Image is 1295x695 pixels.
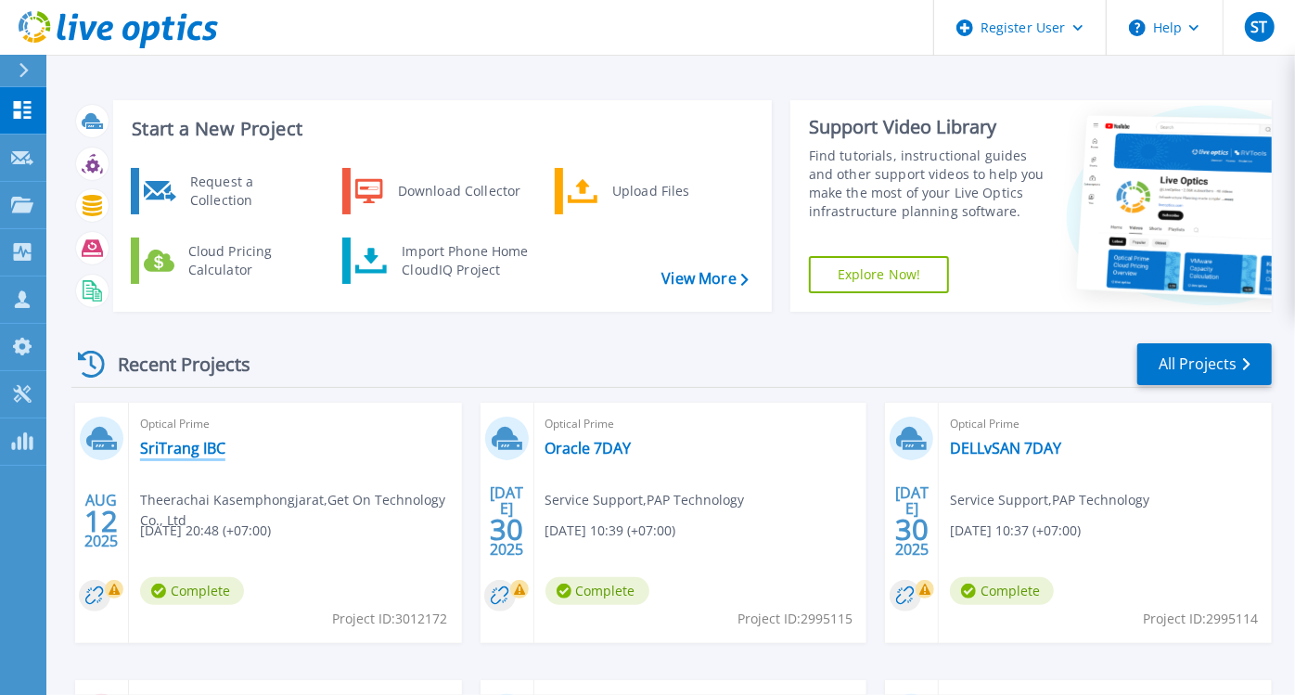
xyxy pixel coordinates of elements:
[545,521,676,541] span: [DATE] 10:39 (+07:00)
[603,173,740,210] div: Upload Files
[950,521,1081,541] span: [DATE] 10:37 (+07:00)
[809,115,1049,139] div: Support Video Library
[140,490,462,531] span: Theerachai Kasemphongjarat , Get On Technology Co., Ltd
[389,173,529,210] div: Download Collector
[895,521,929,537] span: 30
[545,439,632,457] a: Oracle 7DAY
[84,513,118,529] span: 12
[1137,343,1272,385] a: All Projects
[545,414,856,434] span: Optical Prime
[71,341,276,387] div: Recent Projects
[555,168,745,214] a: Upload Files
[950,490,1149,510] span: Service Support , PAP Technology
[131,238,321,284] a: Cloud Pricing Calculator
[1250,19,1267,34] span: ST
[661,270,748,288] a: View More
[950,414,1261,434] span: Optical Prime
[131,168,321,214] a: Request a Collection
[140,521,271,541] span: [DATE] 20:48 (+07:00)
[894,487,930,555] div: [DATE] 2025
[545,577,649,605] span: Complete
[545,490,745,510] span: Service Support , PAP Technology
[140,439,225,457] a: SriTrang IBC
[342,168,532,214] a: Download Collector
[140,414,451,434] span: Optical Prime
[140,577,244,605] span: Complete
[392,242,537,279] div: Import Phone Home CloudIQ Project
[1143,609,1258,629] span: Project ID: 2995114
[809,147,1049,221] div: Find tutorials, instructional guides and other support videos to help you make the most of your L...
[950,439,1061,457] a: DELLvSAN 7DAY
[132,119,748,139] h3: Start a New Project
[809,256,950,293] a: Explore Now!
[179,242,316,279] div: Cloud Pricing Calculator
[83,487,119,555] div: AUG 2025
[181,173,316,210] div: Request a Collection
[489,487,524,555] div: [DATE] 2025
[950,577,1054,605] span: Complete
[737,609,853,629] span: Project ID: 2995115
[490,521,523,537] span: 30
[333,609,448,629] span: Project ID: 3012172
